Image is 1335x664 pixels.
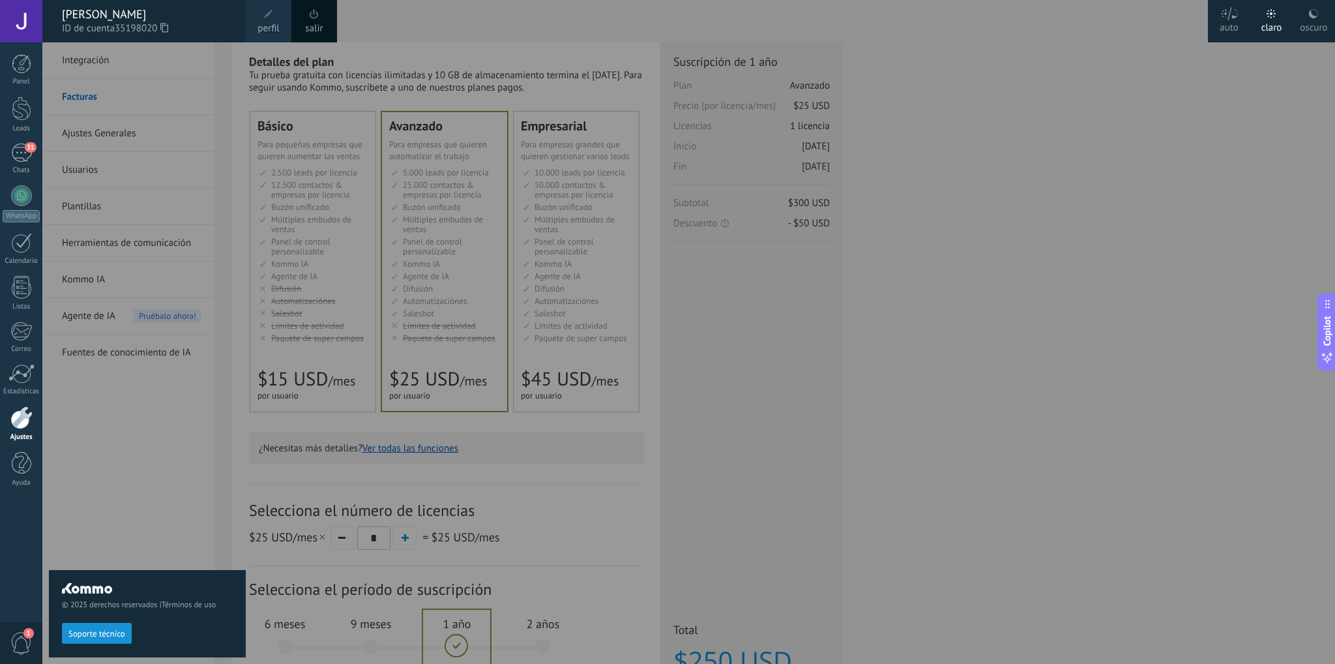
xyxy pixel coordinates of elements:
[3,433,40,442] div: Ajustes
[62,22,233,36] span: ID de cuenta
[1261,8,1282,42] div: claro
[3,166,40,175] div: Chats
[3,345,40,354] div: Correo
[257,22,279,36] span: perfil
[3,210,40,222] div: WhatsApp
[62,7,233,22] div: [PERSON_NAME]
[3,125,40,133] div: Leads
[305,22,323,36] a: salir
[62,623,132,644] button: Soporte técnico
[3,479,40,487] div: Ayuda
[3,303,40,311] div: Listas
[1220,8,1239,42] div: auto
[3,387,40,396] div: Estadísticas
[23,628,34,639] span: 1
[68,629,125,639] span: Soporte técnico
[1321,316,1334,346] span: Copilot
[62,628,132,638] a: Soporte técnico
[3,257,40,265] div: Calendario
[62,600,233,610] span: © 2025 derechos reservados |
[115,22,168,36] span: 35198020
[25,142,36,153] span: 31
[162,600,216,610] a: Términos de uso
[1300,8,1327,42] div: oscuro
[3,78,40,86] div: Panel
